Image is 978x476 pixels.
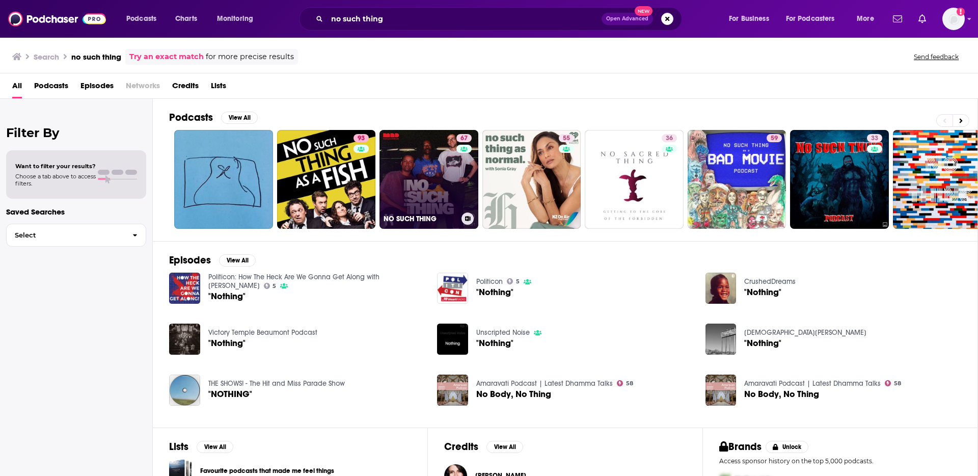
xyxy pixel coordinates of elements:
button: Show profile menu [942,8,965,30]
h2: Episodes [169,254,211,267]
span: Monitoring [217,12,253,26]
a: Episodes [80,77,114,98]
span: Choose a tab above to access filters. [15,173,96,187]
a: Show notifications dropdown [889,10,906,28]
a: Victory Temple Beaumont Podcast [208,328,317,337]
h2: Credits [444,440,478,453]
span: 93 [358,134,365,144]
a: CreditsView All [444,440,523,453]
svg: Add a profile image [957,8,965,16]
a: 59 [688,130,786,229]
a: PodcastsView All [169,111,258,124]
span: Networks [126,77,160,98]
button: View All [221,112,258,124]
img: "NOTHING" [169,375,200,406]
h2: Brands [719,440,762,453]
span: For Business [729,12,769,26]
a: ListsView All [169,440,233,453]
button: Unlock [766,441,809,453]
a: Try an exact match [129,51,204,63]
a: 5 [507,278,520,284]
button: Send feedback [911,52,962,61]
a: 5 [264,283,277,289]
a: 67NO SUCH THING [379,130,478,229]
a: Charts [169,11,203,27]
a: "Nothing" [705,324,737,355]
button: open menu [119,11,170,27]
img: No Body, No Thing [437,375,468,406]
button: Select [6,224,146,247]
p: Access sponsor history on the top 5,000 podcasts. [719,457,961,465]
span: Want to filter your results? [15,163,96,170]
span: 58 [894,381,901,386]
a: No Body, No Thing [476,390,551,399]
a: 36 [585,130,684,229]
a: 93 [277,130,376,229]
a: "Nothing" [476,339,513,348]
span: New [635,6,653,16]
img: User Profile [942,8,965,30]
img: Podchaser - Follow, Share and Rate Podcasts [8,9,106,29]
h2: Lists [169,440,188,453]
div: Search podcasts, credits, & more... [309,7,692,31]
span: 55 [563,134,570,144]
h2: Filter By [6,125,146,140]
span: Credits [172,77,199,98]
a: "Nothing" [208,339,246,348]
a: Unscripted Noise [476,328,530,337]
img: "Nothing" [437,273,468,304]
button: View All [197,441,233,453]
img: "Nothing" [169,324,200,355]
a: 55 [482,130,581,229]
a: Lists [211,77,226,98]
a: Amaravati Podcast | Latest Dhamma Talks [476,379,613,388]
h3: NO SUCH THING [384,215,457,223]
a: 55 [559,134,574,142]
span: Open Advanced [606,16,648,21]
a: All [12,77,22,98]
img: "Nothing" [169,273,200,304]
a: "Nothing" [744,339,781,348]
a: 67 [456,134,472,142]
a: Politicon: How The Heck Are We Gonna Get Along with Clay Aiken [208,273,379,290]
button: View All [219,254,256,267]
a: 36 [662,134,677,142]
input: Search podcasts, credits, & more... [327,11,602,27]
button: View All [486,441,523,453]
span: 58 [626,381,633,386]
button: open menu [850,11,887,27]
img: "Nothing" [437,324,468,355]
img: No Body, No Thing [705,375,737,406]
span: 5 [516,279,520,284]
a: Shadyside Church of Christ [744,328,866,337]
h2: Podcasts [169,111,213,124]
a: "Nothing" [208,292,246,301]
a: Podcasts [34,77,68,98]
a: EpisodesView All [169,254,256,267]
a: 93 [354,134,369,142]
a: Politicon [476,277,503,286]
span: For Podcasters [786,12,835,26]
button: open menu [779,11,850,27]
a: "Nothing" [744,288,781,297]
a: No Body, No Thing [744,390,819,399]
h3: Search [34,52,59,62]
p: Saved Searches [6,207,146,217]
span: Logged in as heidiv [942,8,965,30]
a: "NOTHING" [208,390,252,399]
